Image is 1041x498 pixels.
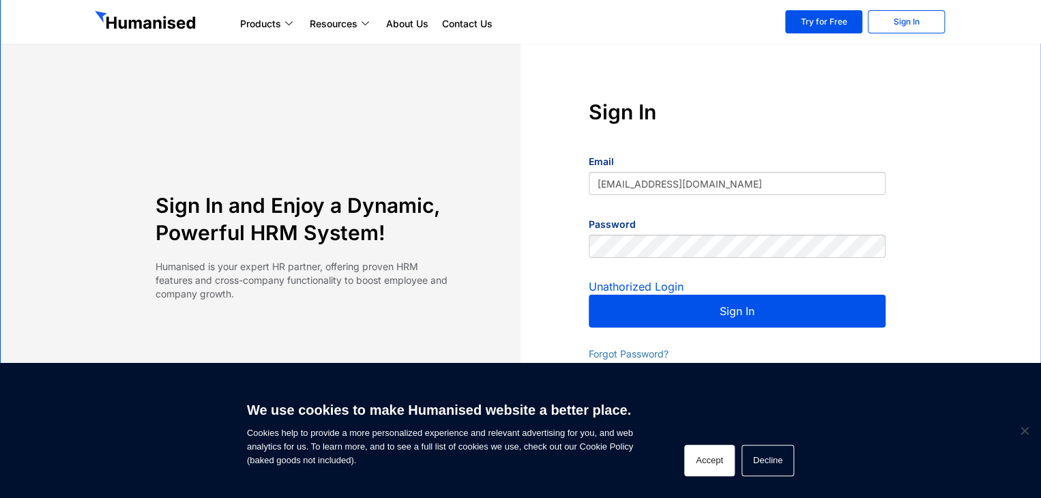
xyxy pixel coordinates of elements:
[589,218,636,231] label: Password
[303,16,379,32] a: Resources
[684,445,735,476] button: Accept
[156,192,452,246] h4: Sign In and Enjoy a Dynamic, Powerful HRM System!
[247,400,633,420] h6: We use cookies to make Humanised website a better place.
[95,11,199,33] img: GetHumanised Logo
[156,260,452,301] p: Humanised is your expert HR partner, offering proven HRM features and cross-company functionality...
[589,155,614,169] label: Email
[1017,424,1031,437] span: Decline
[589,295,885,327] button: Sign In
[589,98,885,126] h4: Sign In
[868,10,945,33] a: Sign In
[589,278,885,295] div: Unathorized Login
[435,16,499,32] a: Contact Us
[589,348,669,360] a: Forgot Password?
[589,172,885,195] input: yourname@mail.com
[742,445,794,476] button: Decline
[379,16,435,32] a: About Us
[247,394,633,467] span: Cookies help to provide a more personalized experience and relevant advertising for you, and web ...
[233,16,303,32] a: Products
[785,10,862,33] a: Try for Free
